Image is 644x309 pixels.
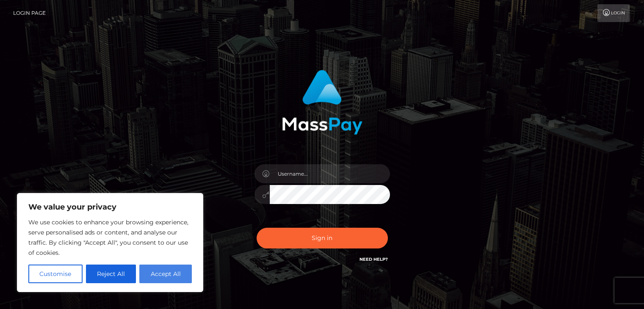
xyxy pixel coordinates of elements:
button: Customise [28,265,83,283]
button: Sign in [257,228,388,248]
div: We value your privacy [17,193,203,292]
input: Username... [270,164,390,183]
button: Accept All [139,265,192,283]
a: Need Help? [359,257,388,262]
a: Login [597,4,630,22]
p: We use cookies to enhance your browsing experience, serve personalised ads or content, and analys... [28,217,192,258]
img: MassPay Login [282,70,362,135]
a: Login Page [13,4,46,22]
button: Reject All [86,265,136,283]
p: We value your privacy [28,202,192,212]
